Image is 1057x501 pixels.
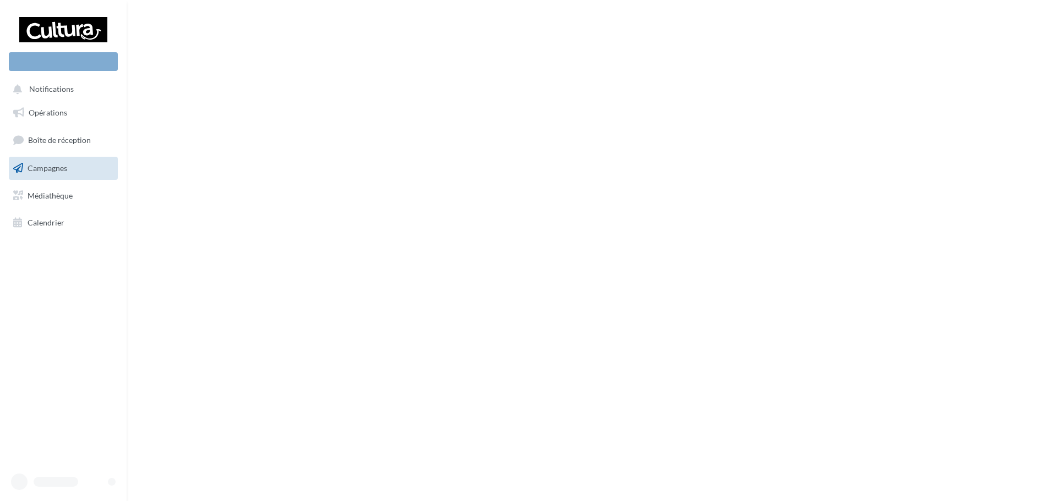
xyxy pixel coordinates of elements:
a: Médiathèque [7,184,120,207]
a: Opérations [7,101,120,124]
span: Notifications [29,85,74,94]
div: Nouvelle campagne [9,52,118,71]
span: Médiathèque [28,190,73,200]
a: Boîte de réception [7,128,120,152]
a: Calendrier [7,211,120,234]
span: Calendrier [28,218,64,227]
span: Boîte de réception [28,135,91,145]
a: Campagnes [7,157,120,180]
span: Campagnes [28,163,67,173]
span: Opérations [29,108,67,117]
